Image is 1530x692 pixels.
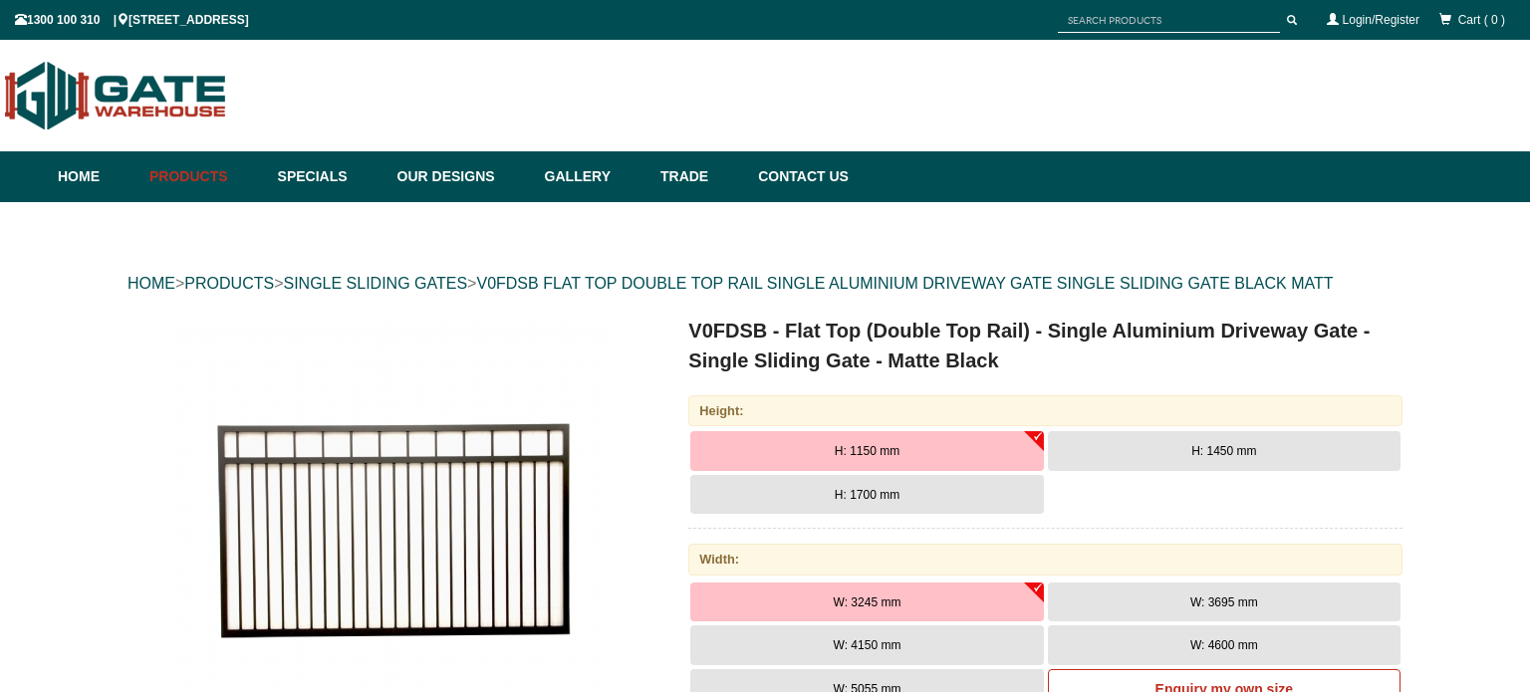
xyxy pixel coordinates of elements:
a: PRODUCTS [184,275,274,292]
span: W: 3245 mm [834,595,901,609]
a: Contact Us [748,151,849,202]
div: Width: [688,544,1402,575]
a: HOME [127,275,175,292]
button: W: 4600 mm [1048,625,1401,665]
span: W: 4600 mm [1190,638,1258,652]
div: Height: [688,395,1402,426]
span: H: 1700 mm [835,488,899,502]
span: W: 3695 mm [1190,595,1258,609]
button: W: 3245 mm [690,582,1043,622]
h1: V0FDSB - Flat Top (Double Top Rail) - Single Aluminium Driveway Gate - Single Sliding Gate - Matt... [688,316,1402,375]
a: Specials [268,151,387,202]
a: Trade [650,151,748,202]
button: H: 1700 mm [690,475,1043,515]
span: H: 1150 mm [835,444,899,458]
a: Login/Register [1343,13,1419,27]
div: > > > [127,252,1402,316]
a: SINGLE SLIDING GATES [283,275,467,292]
span: H: 1450 mm [1191,444,1256,458]
span: 1300 100 310 | [STREET_ADDRESS] [15,13,249,27]
button: W: 3695 mm [1048,582,1401,622]
button: H: 1150 mm [690,431,1043,471]
button: H: 1450 mm [1048,431,1401,471]
a: Our Designs [387,151,535,202]
a: Products [139,151,268,202]
a: Gallery [535,151,650,202]
button: W: 4150 mm [690,625,1043,665]
input: SEARCH PRODUCTS [1058,8,1280,33]
span: Cart ( 0 ) [1458,13,1505,27]
a: V0FDSB FLAT TOP DOUBLE TOP RAIL SINGLE ALUMINIUM DRIVEWAY GATE SINGLE SLIDING GATE BLACK MATT [476,275,1333,292]
a: Home [58,151,139,202]
span: W: 4150 mm [834,638,901,652]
